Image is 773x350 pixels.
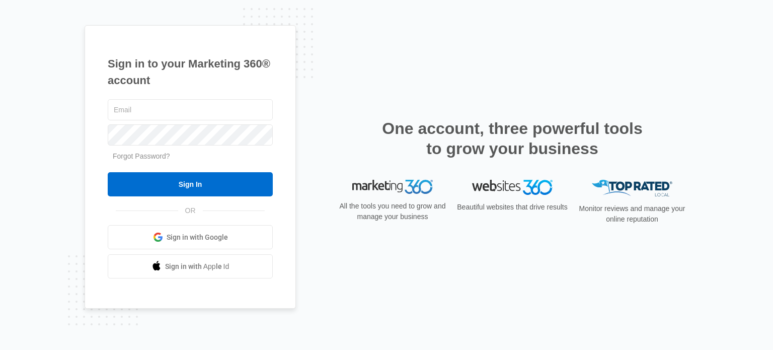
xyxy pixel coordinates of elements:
p: Beautiful websites that drive results [456,202,569,213]
p: All the tools you need to grow and manage your business [336,201,449,222]
a: Sign in with Apple Id [108,254,273,278]
span: OR [178,205,203,216]
img: Top Rated Local [592,180,672,196]
a: Forgot Password? [113,152,170,160]
img: Websites 360 [472,180,553,194]
h1: Sign in to your Marketing 360® account [108,55,273,89]
input: Sign In [108,172,273,196]
h2: One account, three powerful tools to grow your business [379,118,646,159]
p: Monitor reviews and manage your online reputation [576,203,688,225]
span: Sign in with Apple Id [165,261,229,272]
span: Sign in with Google [167,232,228,243]
a: Sign in with Google [108,225,273,249]
input: Email [108,99,273,120]
img: Marketing 360 [352,180,433,194]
